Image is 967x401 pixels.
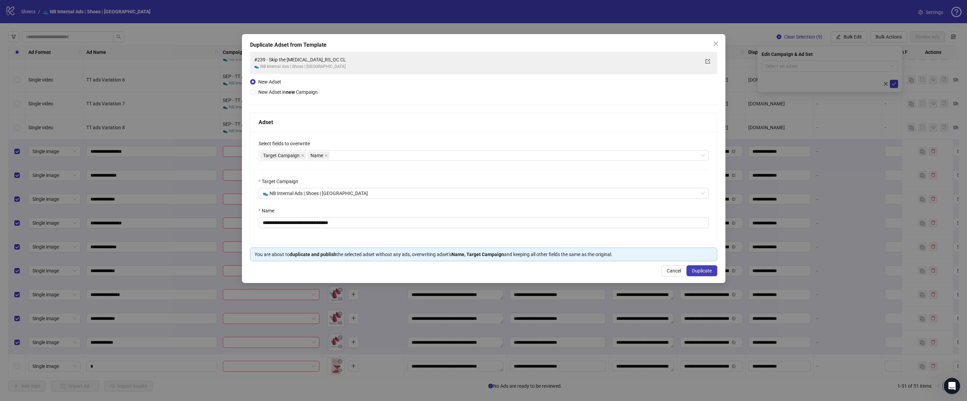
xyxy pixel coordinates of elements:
[120,3,132,15] div: Close
[25,39,131,74] div: Can we save the ad copies in here, its very confusing to carry over into into new adsets when i i...
[259,140,314,147] label: Select fields to overwrite
[33,9,85,15] p: The team can also help
[254,56,699,63] div: #239 - Skip the [MEDICAL_DATA]_RS_OC CL
[250,41,717,49] div: Duplicate Adset from Template
[259,217,709,228] input: Name
[11,133,59,137] div: Fin • AI Agent • 2m ago
[19,4,30,15] img: Profile image for Fin
[32,223,38,229] button: Gif picker
[33,3,41,9] h1: Fin
[687,265,717,276] button: Duplicate
[258,89,318,95] span: New Adset in Campaign
[692,268,712,273] span: Duplicate
[117,221,128,232] button: Send a message…
[286,89,295,95] strong: new
[11,114,106,127] div: The team will be back 🕒
[255,251,713,258] div: You are about to the selected adset without any ads, overwriting adset's and keeping all other fi...
[30,43,126,70] div: Can we save the ad copies in here, its very confusing to carry over into into new adsets when i i...
[661,265,687,276] button: Cancel
[5,39,131,79] div: Francisco says…
[259,207,279,214] label: Name
[290,252,336,257] strong: duplicate and publish
[307,151,330,160] span: Name
[43,223,49,229] button: Start recording
[713,41,719,46] span: close
[17,121,35,126] b: [DATE]
[710,38,721,49] button: Close
[11,223,16,229] button: Upload attachment
[11,98,65,110] b: [EMAIL_ADDRESS][DOMAIN_NAME]
[5,79,131,146] div: Fin says…
[451,252,504,257] strong: Name, Target Campaign
[263,188,705,198] span: 👟 NB Internal Ads | Shoes | USA
[944,378,960,394] iframe: Intercom live chat
[254,63,699,70] div: 👟 NB Internal Ads | Shoes | [GEOGRAPHIC_DATA]
[263,152,300,159] span: Target Campaign
[6,209,131,221] textarea: Message…
[107,3,120,16] button: Home
[705,59,710,64] span: export
[311,152,323,159] span: Name
[11,84,106,110] div: You’ll get replies here and in your email: ✉️
[301,154,304,157] span: close
[258,79,281,85] span: New Adset
[21,223,27,229] button: Emoji picker
[5,79,112,131] div: You’ll get replies here and in your email:✉️[EMAIL_ADDRESS][DOMAIN_NAME]The team will be back🕒[DA...
[260,151,306,160] span: Target Campaign
[324,154,328,157] span: close
[667,268,681,273] span: Cancel
[259,118,709,127] div: Adset
[259,178,303,185] label: Target Campaign
[4,3,17,16] button: go back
